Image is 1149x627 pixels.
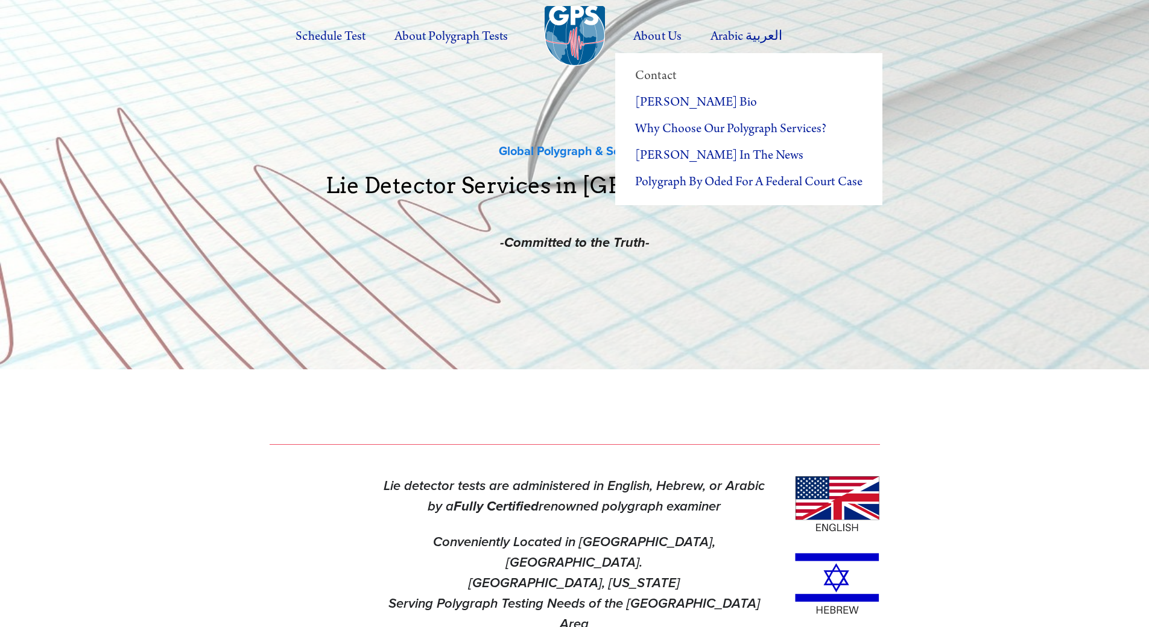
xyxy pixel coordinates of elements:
[539,498,721,515] em: renowned polygraph examiner
[499,142,651,159] strong: Global Polygraph & Security
[500,235,650,252] em: -Committed to the Truth-
[454,498,539,515] em: Fully Certified
[384,478,765,515] em: Lie detector tests are administered in English, Hebrew, or Arabic by a
[615,63,882,89] a: Contact
[381,20,521,53] label: About Polygraph Tests
[545,6,605,66] img: Global Polygraph & Security
[615,169,882,196] a: Polygraph by Oded for a Federal Court Case
[615,116,882,142] a: Why Choose Our Polygraph Services?
[620,20,694,53] label: About Us
[615,89,882,116] a: [PERSON_NAME] Bio
[615,142,882,169] a: [PERSON_NAME] in the news
[795,553,879,615] img: Screen Shot 2017-09-15 at 9.48.34 PM.png
[270,174,880,218] h1: Lie Detector Services in [GEOGRAPHIC_DATA]
[282,20,378,53] a: Schedule Test
[697,20,796,53] label: Arabic العربية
